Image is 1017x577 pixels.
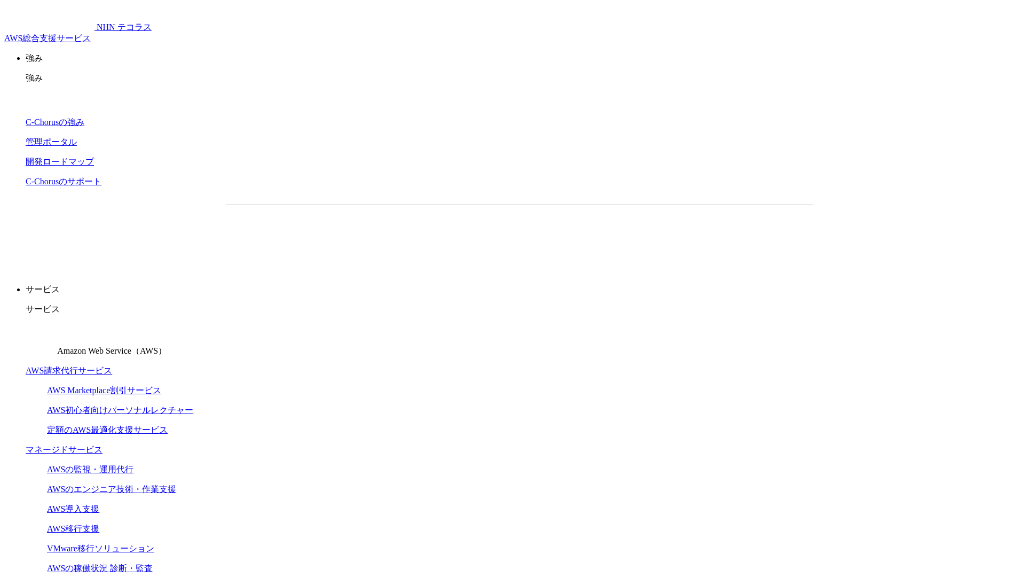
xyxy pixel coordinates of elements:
[47,465,133,474] a: AWSの監視・運用代行
[26,304,1013,315] p: サービス
[26,73,1013,84] p: 強み
[26,366,112,375] a: AWS請求代行サービス
[342,222,514,249] a: 資料を請求する
[57,346,167,355] span: Amazon Web Service（AWS）
[4,4,94,30] img: AWS総合支援サービス C-Chorus
[26,445,103,454] a: マネージドサービス
[26,137,77,146] a: 管理ポータル
[47,485,176,494] a: AWSのエンジニア技術・作業支援
[47,524,99,533] a: AWS移行支援
[26,118,84,127] a: C-Chorusの強み
[4,22,152,43] a: AWS総合支援サービス C-Chorus NHN テコラスAWS総合支援サービス
[26,324,56,354] img: Amazon Web Service（AWS）
[26,53,1013,64] p: 強み
[47,406,193,415] a: AWS初心者向けパーソナルレクチャー
[47,386,161,395] a: AWS Marketplace割引サービス
[47,425,168,434] a: 定額のAWS最適化支援サービス
[47,564,153,573] a: AWSの稼働状況 診断・監査
[26,177,101,186] a: C-Chorusのサポート
[525,222,697,249] a: まずは相談する
[47,544,154,553] a: VMware移行ソリューション
[26,284,1013,295] p: サービス
[47,504,99,513] a: AWS導入支援
[26,157,94,166] a: 開発ロードマップ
